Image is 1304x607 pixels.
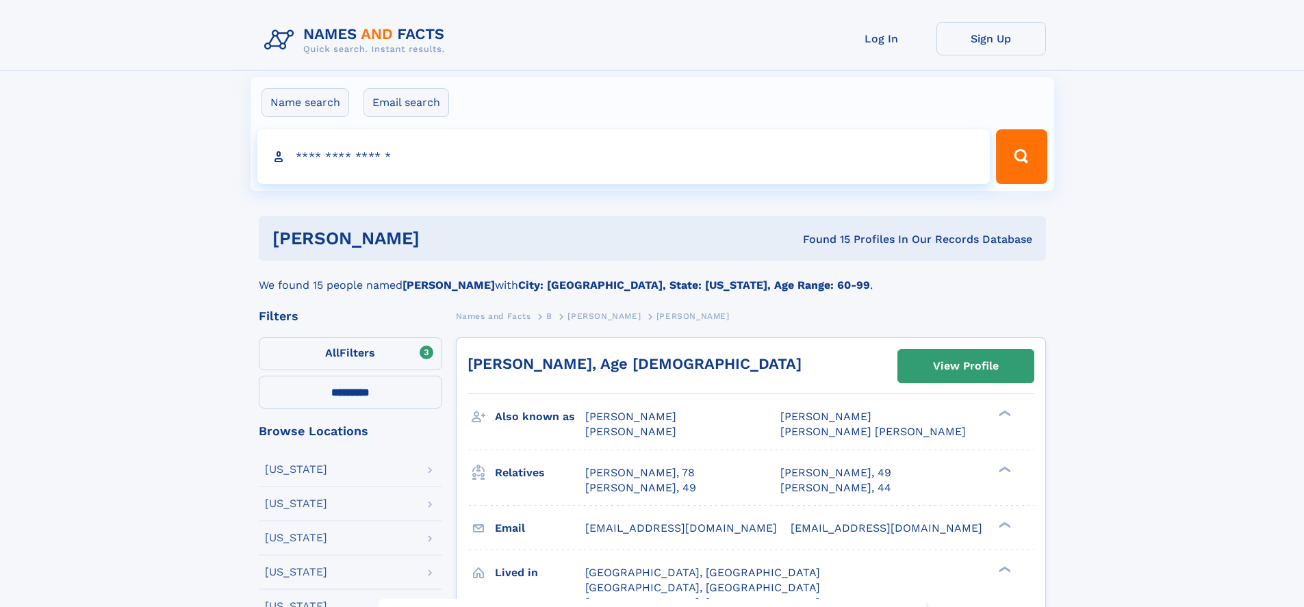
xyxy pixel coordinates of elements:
[567,311,641,321] span: [PERSON_NAME]
[259,310,442,322] div: Filters
[265,464,327,475] div: [US_STATE]
[259,22,456,59] img: Logo Names and Facts
[259,261,1046,294] div: We found 15 people named with .
[936,22,1046,55] a: Sign Up
[995,565,1012,573] div: ❯
[495,517,585,540] h3: Email
[567,307,641,324] a: [PERSON_NAME]
[996,129,1047,184] button: Search Button
[585,581,820,594] span: [GEOGRAPHIC_DATA], [GEOGRAPHIC_DATA]
[402,279,495,292] b: [PERSON_NAME]
[995,520,1012,529] div: ❯
[791,521,982,534] span: [EMAIL_ADDRESS][DOMAIN_NAME]
[259,425,442,437] div: Browse Locations
[780,480,891,495] a: [PERSON_NAME], 44
[611,232,1032,247] div: Found 15 Profiles In Our Records Database
[656,311,730,321] span: [PERSON_NAME]
[585,566,820,579] span: [GEOGRAPHIC_DATA], [GEOGRAPHIC_DATA]
[456,307,531,324] a: Names and Facts
[325,346,340,359] span: All
[827,22,936,55] a: Log In
[272,230,611,247] h1: [PERSON_NAME]
[518,279,870,292] b: City: [GEOGRAPHIC_DATA], State: [US_STATE], Age Range: 60-99
[495,405,585,428] h3: Also known as
[585,410,676,423] span: [PERSON_NAME]
[265,567,327,578] div: [US_STATE]
[495,461,585,485] h3: Relatives
[585,521,777,534] span: [EMAIL_ADDRESS][DOMAIN_NAME]
[780,410,871,423] span: [PERSON_NAME]
[585,425,676,438] span: [PERSON_NAME]
[546,307,552,324] a: B
[995,409,1012,418] div: ❯
[585,480,696,495] a: [PERSON_NAME], 49
[933,350,999,382] div: View Profile
[257,129,990,184] input: search input
[898,350,1034,383] a: View Profile
[585,465,695,480] a: [PERSON_NAME], 78
[780,465,891,480] a: [PERSON_NAME], 49
[468,355,802,372] a: [PERSON_NAME], Age [DEMOGRAPHIC_DATA]
[265,532,327,543] div: [US_STATE]
[259,337,442,370] label: Filters
[780,425,966,438] span: [PERSON_NAME] [PERSON_NAME]
[265,498,327,509] div: [US_STATE]
[261,88,349,117] label: Name search
[995,465,1012,474] div: ❯
[546,311,552,321] span: B
[495,561,585,584] h3: Lived in
[363,88,449,117] label: Email search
